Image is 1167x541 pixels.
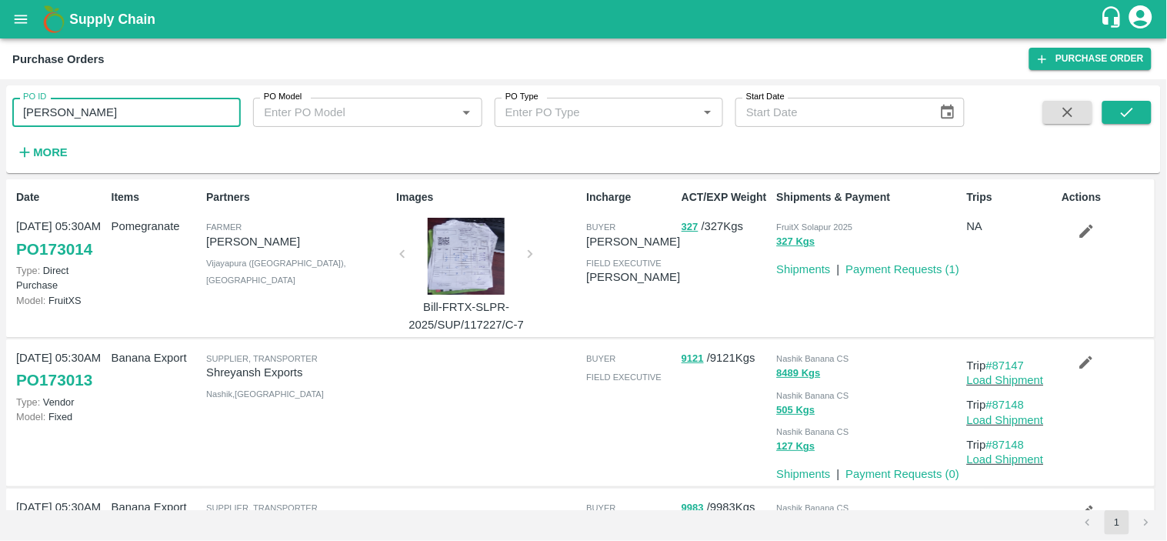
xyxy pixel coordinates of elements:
p: Shreyansh Exports [206,364,390,381]
p: / 9121 Kgs [682,349,771,367]
p: Direct Purchase [16,263,105,292]
p: Date [16,189,105,205]
img: logo [38,4,69,35]
a: Load Shipment [967,414,1044,426]
div: | [831,255,840,278]
p: [DATE] 05:30AM [16,499,105,516]
a: Shipments [777,263,831,276]
span: Farmer [206,222,242,232]
p: Incharge [586,189,675,205]
p: NA [967,218,1056,235]
p: Trip [967,396,1056,413]
p: [PERSON_NAME] [206,233,390,250]
a: Purchase Order [1029,48,1152,70]
p: Trip [967,357,1056,374]
span: Vijayapura ([GEOGRAPHIC_DATA]) , [GEOGRAPHIC_DATA] [206,259,346,285]
p: Bill-FRTX-SLPR-2025/SUP/117227/C-7 [408,299,524,333]
button: More [12,139,72,165]
input: Start Date [735,98,927,127]
button: 9983 [682,499,704,517]
div: | [831,459,840,483]
a: #87148 [986,399,1025,411]
label: PO ID [23,91,46,103]
a: Shipments [777,468,831,480]
button: 8489 Kgs [777,365,821,382]
p: Items [112,189,201,205]
a: #87148 [986,439,1025,451]
span: Nashik Banana CS [777,391,849,400]
button: 505 Kgs [777,402,815,419]
span: field executive [586,372,662,382]
p: [PERSON_NAME] [586,269,680,286]
button: 127 Kgs [777,438,815,456]
a: Load Shipment [967,374,1044,386]
p: Vendor [16,395,105,409]
label: PO Model [264,91,302,103]
p: [DATE] 05:30AM [16,349,105,366]
span: Nashik Banana CS [777,354,849,363]
span: buyer [586,222,615,232]
span: FruitX Solapur 2025 [777,222,853,232]
span: Model: [16,411,45,422]
a: PO173014 [16,235,92,263]
div: Purchase Orders [12,49,105,69]
a: Payment Requests (1) [846,263,960,276]
span: Nashik Banana CS [777,503,849,513]
a: #87147 [986,359,1025,372]
p: [DATE] 05:30AM [16,218,105,235]
button: Choose date [933,98,962,127]
span: Type: [16,396,40,408]
span: buyer [586,354,615,363]
span: Nashik Banana CS [777,427,849,436]
span: Supplier, Transporter [206,503,318,513]
button: 327 Kgs [777,233,815,251]
p: Banana Export [112,349,201,366]
input: Enter PO Type [499,102,693,122]
button: 327 [682,219,699,236]
nav: pagination navigation [1073,510,1161,535]
p: ACT/EXP Weight [682,189,771,205]
p: Actions [1062,189,1151,205]
button: 9121 [682,350,704,368]
p: / 9983 Kgs [682,499,771,516]
button: open drawer [3,2,38,37]
p: Images [396,189,580,205]
p: FruitXS [16,293,105,308]
button: page 1 [1105,510,1129,535]
button: Open [698,102,718,122]
p: Pomegranate [112,218,201,235]
span: Model: [16,295,45,306]
input: Enter PO Model [258,102,452,122]
span: field executive [586,259,662,268]
div: customer-support [1100,5,1127,33]
p: Trip [967,436,1056,453]
a: Payment Requests (0) [846,468,960,480]
input: Enter PO ID [12,98,241,127]
p: Partners [206,189,390,205]
strong: More [33,146,68,159]
span: Nashik , [GEOGRAPHIC_DATA] [206,389,324,399]
p: / 327 Kgs [682,218,771,235]
a: Load Shipment [967,453,1044,466]
p: Fixed [16,409,105,424]
b: Supply Chain [69,12,155,27]
a: Supply Chain [69,8,1100,30]
p: Trips [967,189,1056,205]
span: buyer [586,503,615,513]
p: Trip [967,506,1056,523]
label: PO Type [505,91,538,103]
span: Supplier, Transporter [206,354,318,363]
p: Shipments & Payment [777,189,961,205]
span: Type: [16,265,40,276]
p: Banana Export [112,499,201,516]
button: Open [456,102,476,122]
div: account of current user [1127,3,1155,35]
a: #87142 [986,509,1025,521]
a: PO173013 [16,366,92,394]
label: Start Date [746,91,785,103]
p: [PERSON_NAME] [586,233,680,250]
